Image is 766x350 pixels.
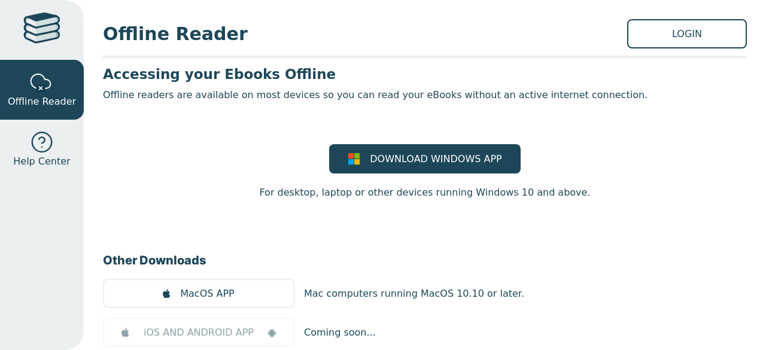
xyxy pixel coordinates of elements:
p: For desktop, laptop or other devices running Windows 10 and above. [259,185,590,200]
span: Help Center [13,154,70,169]
span: DOWNLOAD WINDOWS APP [370,152,501,166]
span: iOS AND ANDROID APP [144,325,254,340]
a: DOWNLOAD WINDOWS APP [329,144,521,174]
p: Mac computers running MacOS 10.10 or later. [304,287,524,301]
p: Offline readers are available on most devices so you can read your eBooks without an active inter... [103,88,747,102]
h3: Other Downloads [103,251,747,269]
span: MacOS APP [180,287,234,301]
h3: Accessing your Ebooks Offline [103,65,747,83]
a: LOGIN [627,19,747,48]
span: Offline Reader [8,95,76,109]
span: Offline Reader [103,20,627,47]
p: Coming soon... [304,325,376,340]
a: MacOS APP [103,279,294,308]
